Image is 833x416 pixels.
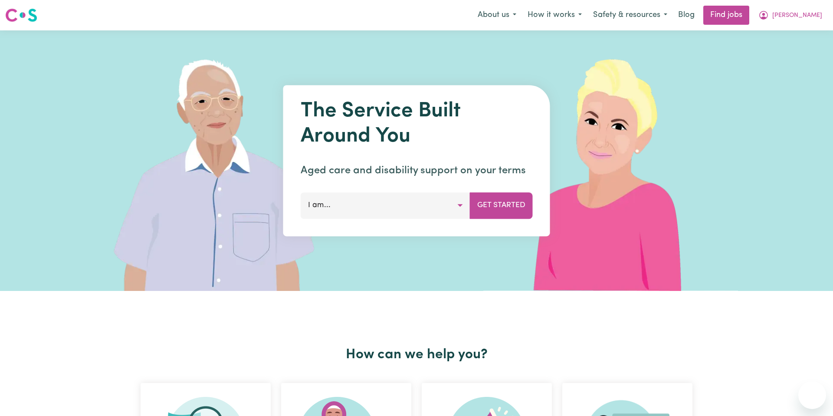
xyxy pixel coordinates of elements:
[135,347,698,363] h2: How can we help you?
[753,6,828,24] button: My Account
[5,7,37,23] img: Careseekers logo
[301,163,533,178] p: Aged care and disability support on your terms
[798,381,826,409] iframe: Button to launch messaging window
[472,6,522,24] button: About us
[772,11,822,20] span: [PERSON_NAME]
[703,6,749,25] a: Find jobs
[470,192,533,218] button: Get Started
[673,6,700,25] a: Blog
[587,6,673,24] button: Safety & resources
[301,99,533,149] h1: The Service Built Around You
[5,5,37,25] a: Careseekers logo
[301,192,470,218] button: I am...
[522,6,587,24] button: How it works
